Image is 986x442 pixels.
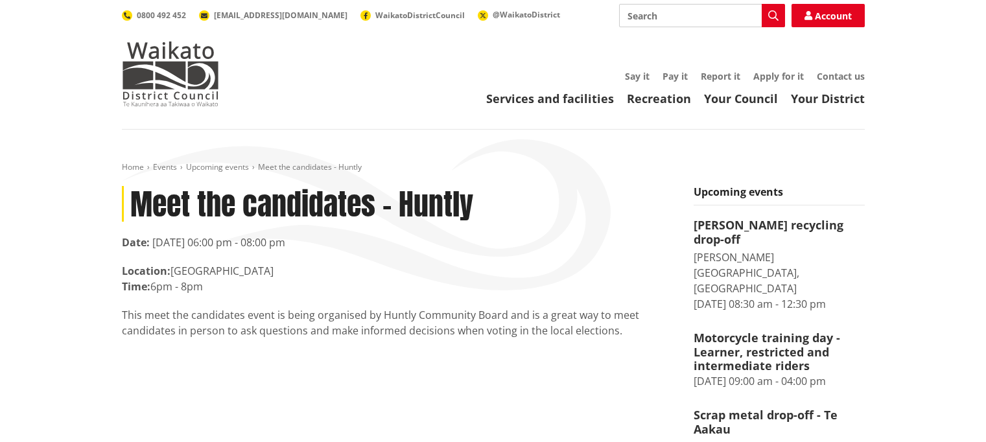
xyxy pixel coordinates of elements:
nav: breadcrumb [122,162,865,173]
time: [DATE] 09:00 am - 04:00 pm [694,374,826,388]
a: Your District [791,91,865,106]
strong: Location: [122,264,170,278]
a: 0800 492 452 [122,10,186,21]
a: Your Council [704,91,778,106]
a: Contact us [817,70,865,82]
p: [GEOGRAPHIC_DATA] 6pm - 8pm [122,263,674,294]
h4: [PERSON_NAME] recycling drop-off [694,218,865,246]
a: Motorcycle training day - Learner, restricted and intermediate riders [DATE] 09:00 am - 04:00 pm [694,331,865,389]
a: Events [153,161,177,172]
h4: Motorcycle training day - Learner, restricted and intermediate riders [694,331,865,373]
time: [DATE] 08:30 am - 12:30 pm [694,297,826,311]
span: WaikatoDistrictCouncil [375,10,465,21]
a: Account [792,4,865,27]
a: [PERSON_NAME] recycling drop-off [PERSON_NAME][GEOGRAPHIC_DATA], [GEOGRAPHIC_DATA] [DATE] 08:30 a... [694,218,865,312]
a: WaikatoDistrictCouncil [360,10,465,21]
a: Recreation [627,91,691,106]
input: Search input [619,4,785,27]
span: [EMAIL_ADDRESS][DOMAIN_NAME] [214,10,347,21]
span: 0800 492 452 [137,10,186,21]
div: [PERSON_NAME][GEOGRAPHIC_DATA], [GEOGRAPHIC_DATA] [694,250,865,296]
span: @WaikatoDistrict [493,9,560,20]
strong: Date: [122,235,150,250]
h4: Scrap metal drop-off - Te Aakau [694,408,865,436]
span: Meet the candidates - Huntly [258,161,362,172]
strong: Time: [122,279,150,294]
p: This meet the candidates event is being organised by Huntly Community Board and is a great way to... [122,307,674,338]
time: [DATE] 06:00 pm - 08:00 pm [152,235,285,250]
a: Report it [701,70,740,82]
a: @WaikatoDistrict [478,9,560,20]
a: [EMAIL_ADDRESS][DOMAIN_NAME] [199,10,347,21]
a: Apply for it [753,70,804,82]
h5: Upcoming events [694,186,865,205]
a: Home [122,161,144,172]
a: Upcoming events [186,161,249,172]
h1: Meet the candidates - Huntly [122,186,674,222]
a: Pay it [663,70,688,82]
img: Waikato District Council - Te Kaunihera aa Takiwaa o Waikato [122,41,219,106]
a: Say it [625,70,650,82]
a: Services and facilities [486,91,614,106]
